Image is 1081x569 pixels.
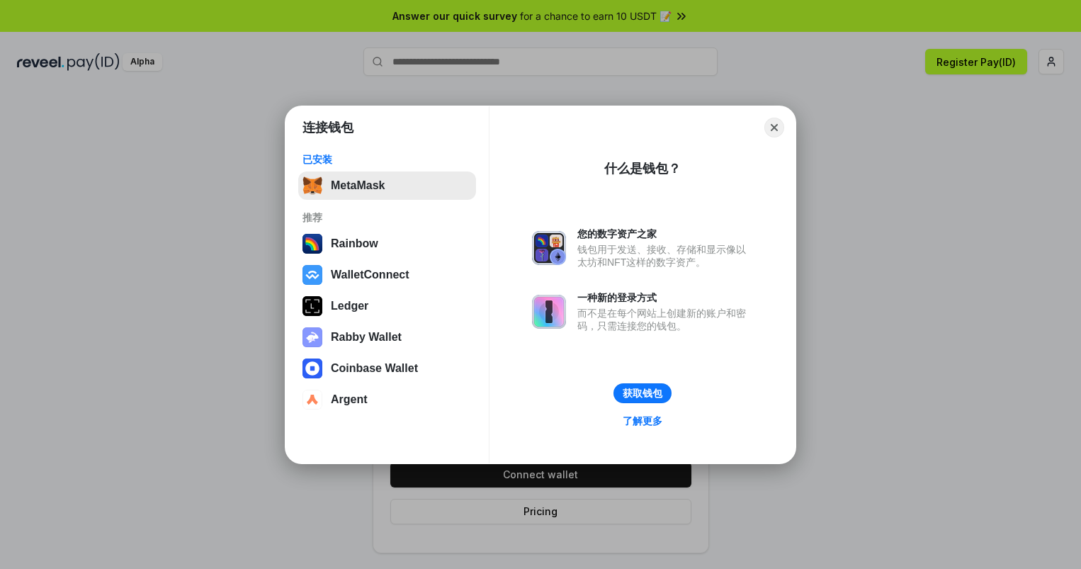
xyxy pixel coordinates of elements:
div: 了解更多 [623,415,662,427]
div: 已安装 [302,153,472,166]
div: WalletConnect [331,269,409,281]
a: 了解更多 [614,412,671,430]
button: Rainbow [298,230,476,258]
img: svg+xml,%3Csvg%20width%3D%2228%22%20height%3D%2228%22%20viewBox%3D%220%200%2028%2028%22%20fill%3D... [302,390,322,410]
button: MetaMask [298,171,476,200]
button: Ledger [298,292,476,320]
button: Close [764,118,784,137]
img: svg+xml,%3Csvg%20xmlns%3D%22http%3A%2F%2Fwww.w3.org%2F2000%2Fsvg%22%20fill%3D%22none%22%20viewBox... [532,295,566,329]
img: svg+xml,%3Csvg%20width%3D%22120%22%20height%3D%22120%22%20viewBox%3D%220%200%20120%20120%22%20fil... [302,234,322,254]
button: Argent [298,385,476,414]
div: 什么是钱包？ [604,160,681,177]
div: Ledger [331,300,368,312]
img: svg+xml,%3Csvg%20xmlns%3D%22http%3A%2F%2Fwww.w3.org%2F2000%2Fsvg%22%20width%3D%2228%22%20height%3... [302,296,322,316]
button: Coinbase Wallet [298,354,476,383]
button: WalletConnect [298,261,476,289]
button: Rabby Wallet [298,323,476,351]
div: 一种新的登录方式 [577,291,753,304]
div: Rabby Wallet [331,331,402,344]
button: 获取钱包 [613,383,672,403]
div: 您的数字资产之家 [577,227,753,240]
div: Coinbase Wallet [331,362,418,375]
div: Argent [331,393,368,406]
h1: 连接钱包 [302,119,353,136]
img: svg+xml,%3Csvg%20fill%3D%22none%22%20height%3D%2233%22%20viewBox%3D%220%200%2035%2033%22%20width%... [302,176,322,196]
div: Rainbow [331,237,378,250]
div: 获取钱包 [623,387,662,400]
div: 钱包用于发送、接收、存储和显示像以太坊和NFT这样的数字资产。 [577,243,753,269]
div: MetaMask [331,179,385,192]
div: 推荐 [302,211,472,224]
img: svg+xml,%3Csvg%20xmlns%3D%22http%3A%2F%2Fwww.w3.org%2F2000%2Fsvg%22%20fill%3D%22none%22%20viewBox... [532,231,566,265]
img: svg+xml,%3Csvg%20width%3D%2228%22%20height%3D%2228%22%20viewBox%3D%220%200%2028%2028%22%20fill%3D... [302,265,322,285]
img: svg+xml,%3Csvg%20width%3D%2228%22%20height%3D%2228%22%20viewBox%3D%220%200%2028%2028%22%20fill%3D... [302,359,322,378]
img: svg+xml,%3Csvg%20xmlns%3D%22http%3A%2F%2Fwww.w3.org%2F2000%2Fsvg%22%20fill%3D%22none%22%20viewBox... [302,327,322,347]
div: 而不是在每个网站上创建新的账户和密码，只需连接您的钱包。 [577,307,753,332]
